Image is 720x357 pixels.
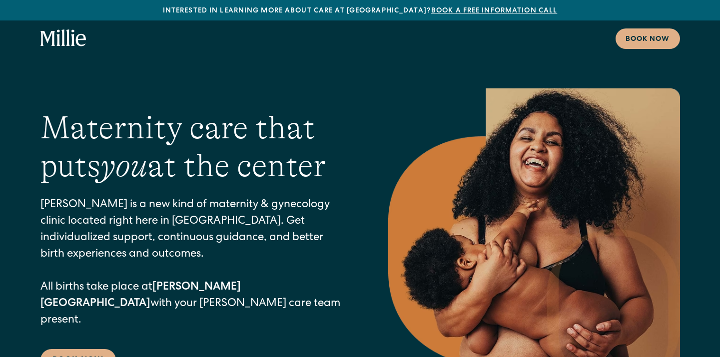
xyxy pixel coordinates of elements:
[616,28,680,49] a: Book now
[626,34,670,45] div: Book now
[100,148,147,184] em: you
[431,7,557,14] a: Book a free information call
[40,109,348,186] h1: Maternity care that puts at the center
[40,29,86,47] a: home
[40,197,348,329] p: [PERSON_NAME] is a new kind of maternity & gynecology clinic located right here in [GEOGRAPHIC_DA...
